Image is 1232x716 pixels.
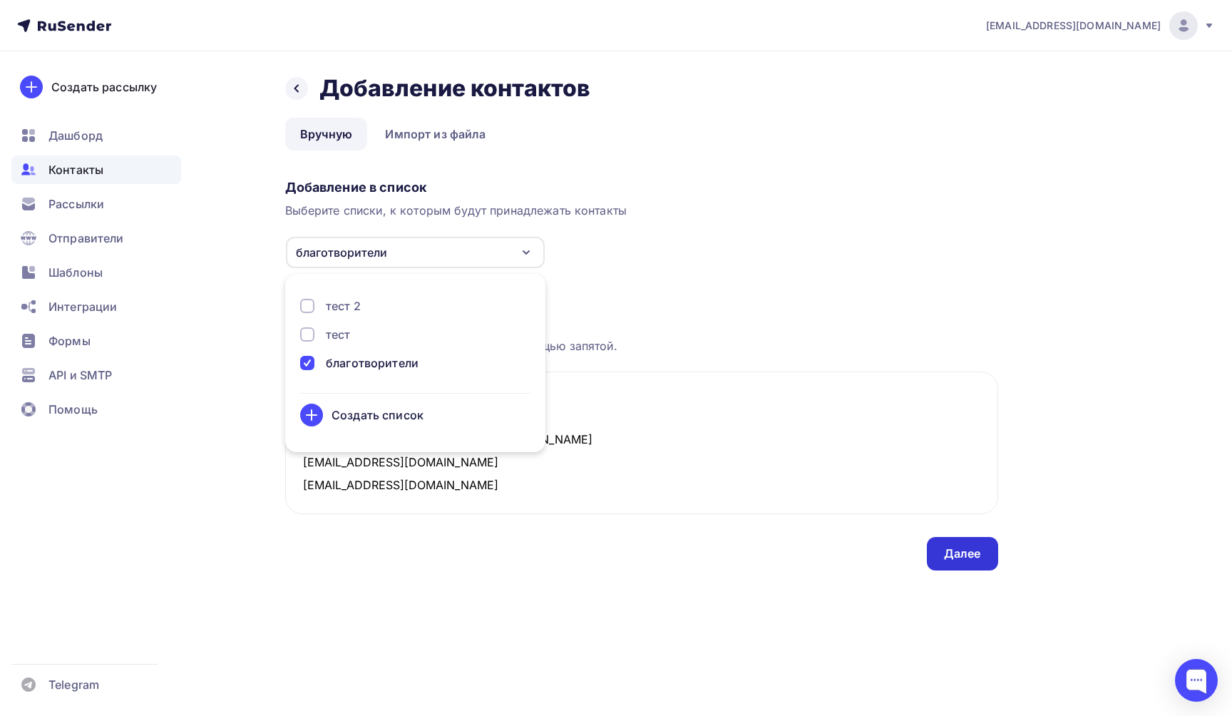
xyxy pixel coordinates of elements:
[51,78,157,96] div: Создать рассылку
[48,230,124,247] span: Отправители
[11,190,181,218] a: Рассылки
[285,236,545,269] button: благотворители
[326,297,361,314] div: тест 2
[48,264,103,281] span: Шаблоны
[11,224,181,252] a: Отправители
[48,367,112,384] span: API и SMTP
[48,195,104,213] span: Рассылки
[986,11,1215,40] a: [EMAIL_ADDRESS][DOMAIN_NAME]
[285,274,545,452] ul: благотворители
[944,546,981,562] div: Далее
[11,155,181,184] a: Контакты
[296,244,387,261] div: благотворители
[285,202,998,219] div: Выберите списки, к которым будут принадлежать контакты
[285,297,998,314] div: Загрузка контактов
[48,401,98,418] span: Помощь
[326,354,419,372] div: благотворители
[370,118,500,150] a: Импорт из файла
[11,258,181,287] a: Шаблоны
[332,406,423,424] div: Создать список
[48,298,117,315] span: Интеграции
[48,127,103,144] span: Дашборд
[11,121,181,150] a: Дашборд
[326,326,351,343] div: тест
[285,179,998,196] div: Добавление в список
[48,161,103,178] span: Контакты
[986,19,1161,33] span: [EMAIL_ADDRESS][DOMAIN_NAME]
[48,332,91,349] span: Формы
[285,320,998,354] div: Каждый контакт с новой строки. Информация о контакте разделяется с помощью запятой.
[48,676,99,693] span: Telegram
[285,118,368,150] a: Вручную
[11,327,181,355] a: Формы
[319,74,591,103] h2: Добавление контактов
